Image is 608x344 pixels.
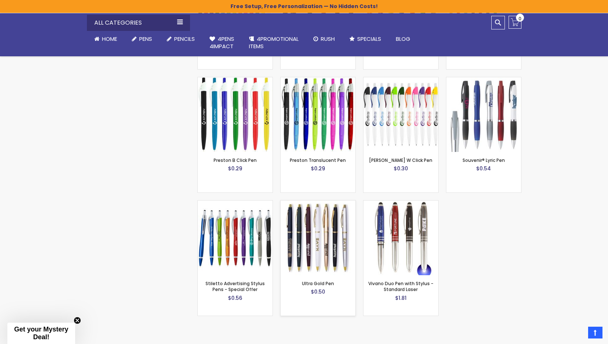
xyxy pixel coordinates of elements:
[476,165,491,172] span: $0.54
[281,77,355,83] a: Preston Translucent Pen
[228,294,242,302] span: $0.56
[446,77,521,152] img: Souvenir® Lyric Pen
[214,157,257,163] a: Preston B Click Pen
[394,165,408,172] span: $0.30
[159,31,202,47] a: Pencils
[302,280,334,287] a: Ultra Gold Pen
[363,77,438,83] a: Preston W Click Pen
[363,201,438,275] img: Vivano Duo Pen with Stylus - Standard Laser
[395,294,407,302] span: $1.81
[357,35,381,43] span: Specials
[446,77,521,83] a: Souvenir® Lyric Pen
[311,165,325,172] span: $0.29
[363,200,438,206] a: Vivano Duo Pen with Stylus - Standard Laser
[74,317,81,324] button: Close teaser
[174,35,195,43] span: Pencils
[321,35,335,43] span: Rush
[342,31,389,47] a: Specials
[124,31,159,47] a: Pens
[463,157,505,163] a: Souvenir® Lyric Pen
[306,31,342,47] a: Rush
[198,77,273,83] a: Preston B Click Pen
[198,200,273,206] a: Stiletto Advertising Stylus Pens - Special Offer
[290,157,346,163] a: Preston Translucent Pen
[281,201,355,275] img: Ultra Gold Pen
[210,35,234,50] span: 4Pens 4impact
[368,280,433,292] a: Vivano Duo Pen with Stylus - Standard Laser
[281,77,355,152] img: Preston Translucent Pen
[87,31,124,47] a: Home
[509,16,521,29] a: 0
[202,31,242,55] a: 4Pens4impact
[14,326,68,341] span: Get your Mystery Deal!
[249,35,299,50] span: 4PROMOTIONAL ITEMS
[7,323,75,344] div: Get your Mystery Deal!Close teaser
[87,15,190,31] div: All Categories
[389,31,418,47] a: Blog
[205,280,265,292] a: Stiletto Advertising Stylus Pens - Special Offer
[281,200,355,206] a: Ultra Gold Pen
[363,77,438,152] img: Preston W Click Pen
[242,31,306,55] a: 4PROMOTIONALITEMS
[519,15,521,22] span: 0
[396,35,410,43] span: Blog
[369,157,432,163] a: [PERSON_NAME] W Click Pen
[311,288,325,295] span: $0.50
[102,35,117,43] span: Home
[228,165,242,172] span: $0.29
[198,201,273,275] img: Stiletto Advertising Stylus Pens - Special Offer
[139,35,152,43] span: Pens
[198,77,273,152] img: Preston B Click Pen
